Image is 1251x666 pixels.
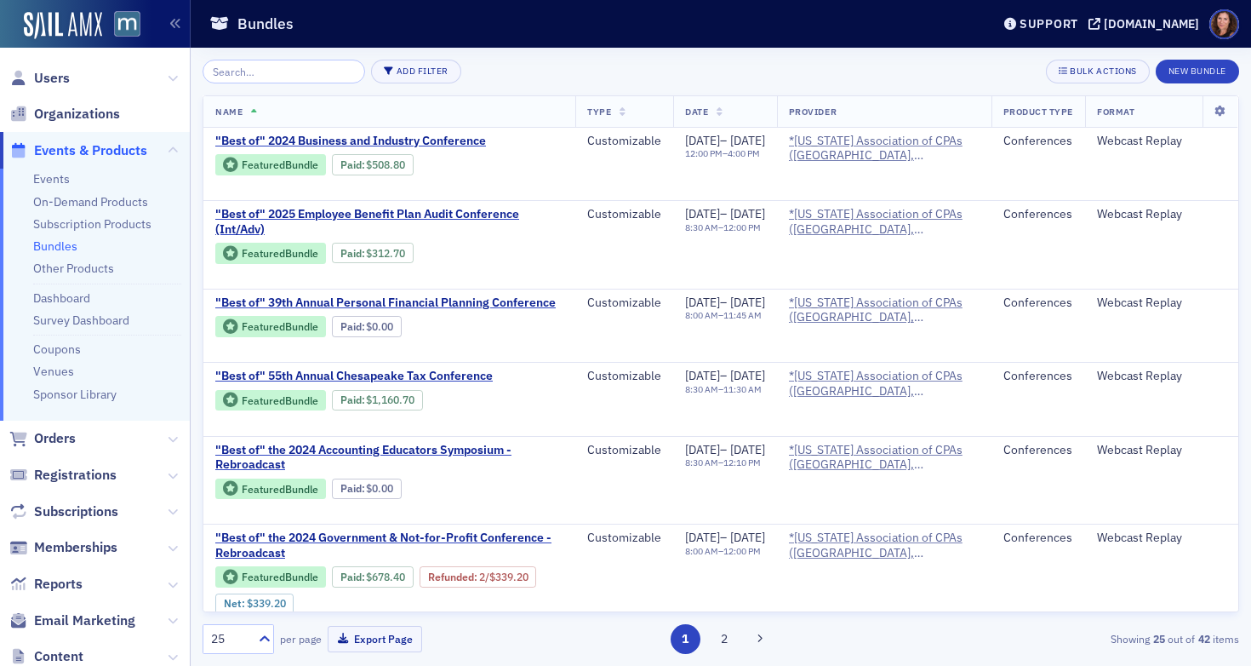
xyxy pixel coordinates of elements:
a: On-Demand Products [33,194,148,210]
span: [DATE] [685,530,720,545]
div: Conferences [1003,296,1073,311]
img: SailAMX [114,11,140,37]
span: $678.40 [366,571,405,583]
span: Orders [34,429,76,448]
span: Profile [1209,9,1239,39]
button: Add Filter [371,60,461,83]
time: 11:45 AM [723,309,762,321]
a: Content [9,647,83,666]
div: Conferences [1003,443,1073,458]
div: – [685,457,765,468]
span: Format [1097,106,1134,118]
time: 8:30 AM [685,221,718,233]
div: – [685,384,765,395]
div: Refunded: 2 - $67840 [420,566,536,587]
button: 1 [671,624,700,654]
time: 12:00 PM [685,147,723,159]
a: *[US_STATE] Association of CPAs ([GEOGRAPHIC_DATA], [GEOGRAPHIC_DATA]) [789,134,980,164]
span: Provider [789,106,837,118]
div: Conferences [1003,207,1073,222]
span: [DATE] [685,133,720,148]
time: 12:00 PM [723,221,761,233]
span: *Maryland Association of CPAs (Timonium, MD) [789,134,980,164]
div: Webcast Replay [1097,296,1226,311]
a: Subscriptions [9,502,118,521]
div: – [685,296,765,311]
time: 8:00 AM [685,545,718,557]
div: – [685,207,765,222]
span: : [340,247,367,260]
span: *Maryland Association of CPAs (Timonium, MD) [789,443,980,473]
span: : [340,393,367,406]
div: Customizable [587,531,661,546]
div: Net: $33920 [215,594,294,614]
span: [DATE] [685,368,720,383]
div: Featured Bundle [215,243,326,264]
span: $1,160.70 [366,393,414,406]
a: "Best of" the 2024 Government & Not-for-Profit Conference - Rebroadcast [215,531,563,560]
div: Conferences [1003,369,1073,384]
div: Showing out of items [905,631,1239,646]
a: Sponsor Library [33,387,117,402]
time: 11:30 AM [723,383,762,395]
button: New Bundle [1156,60,1239,83]
span: [DATE] [730,295,765,310]
div: – [685,222,765,233]
a: Other Products [33,261,114,276]
a: Venues [33,364,74,379]
span: [DATE] [730,530,765,545]
div: – [685,134,765,149]
a: Paid [340,393,362,406]
span: Users [34,69,70,88]
div: Customizable [587,207,661,222]
label: per page [280,631,322,646]
span: Date [685,106,708,118]
time: 8:00 AM [685,309,718,321]
span: *Maryland Association of CPAs (Timonium, MD) [789,207,980,237]
div: Support [1020,16,1078,32]
div: Featured Bundle [215,154,326,175]
button: Bulk Actions [1046,60,1149,83]
strong: 42 [1195,631,1213,646]
a: Orders [9,429,76,448]
span: "Best of" 39th Annual Personal Financial Planning Conference [215,296,556,311]
div: Paid: 3 - $31270 [332,243,414,263]
div: Featured Bundle [242,396,318,405]
div: Customizable [587,296,661,311]
span: [DATE] [730,206,765,221]
span: : [428,571,479,583]
div: [DOMAIN_NAME] [1104,16,1199,32]
span: Subscriptions [34,502,118,521]
span: Memberships [34,538,117,557]
span: $0.00 [366,482,393,495]
div: – [685,531,765,546]
a: Events & Products [9,141,147,160]
img: SailAMX [24,12,102,39]
span: $508.80 [366,158,405,171]
div: 25 [211,630,248,648]
div: Featured Bundle [215,316,326,337]
a: Paid [340,320,362,333]
a: "Best of" 2024 Business and Industry Conference [215,134,563,149]
a: *[US_STATE] Association of CPAs ([GEOGRAPHIC_DATA], [GEOGRAPHIC_DATA]) [789,369,980,399]
a: "Best of" the 2024 Accounting Educators Symposium - Rebroadcast [215,443,563,473]
span: *Maryland Association of CPAs (Timonium, MD) [789,296,980,325]
div: Featured Bundle [242,249,318,258]
time: 12:00 PM [723,545,761,557]
span: [DATE] [730,133,765,148]
div: Featured Bundle [242,572,318,582]
div: – [685,310,765,321]
div: Customizable [587,443,661,458]
a: Dashboard [33,290,90,306]
span: [DATE] [730,442,765,457]
div: Customizable [587,369,661,384]
div: Webcast Replay [1097,134,1226,149]
a: "Best of" 39th Annual Personal Financial Planning Conference [215,296,563,311]
a: "Best of" 55th Annual Chesapeake Tax Conference [215,369,563,384]
div: Paid: 0 - $0 [332,479,402,499]
a: Email Marketing [9,611,135,630]
a: *[US_STATE] Association of CPAs ([GEOGRAPHIC_DATA], [GEOGRAPHIC_DATA]) [789,207,980,237]
a: *[US_STATE] Association of CPAs ([GEOGRAPHIC_DATA], [GEOGRAPHIC_DATA]) [789,531,980,560]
